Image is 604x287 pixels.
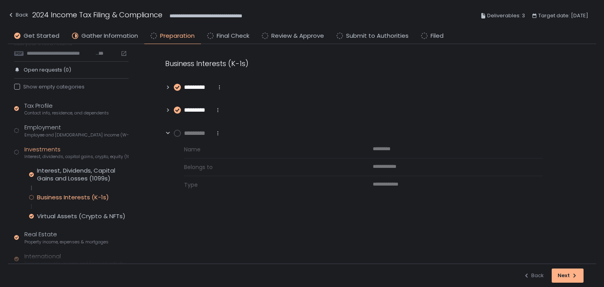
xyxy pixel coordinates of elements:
button: Next [552,269,584,283]
div: Tax Profile [24,101,109,116]
span: Employee and [DEMOGRAPHIC_DATA] income (W-2s) [24,132,129,138]
span: Gather Information [81,31,138,40]
span: Open requests (0) [24,66,71,74]
div: Interest, Dividends, Capital Gains and Losses (1099s) [37,167,129,182]
div: Business Interests (K-1s) [37,193,109,201]
span: Contact info, residence, and dependents [24,110,109,116]
span: Type [184,181,354,189]
div: Back [8,10,28,20]
span: Name [184,145,354,153]
span: Target date: [DATE] [538,11,588,20]
span: Deliverables: 3 [487,11,525,20]
div: Virtual Assets (Crypto & NFTs) [37,212,125,220]
div: Business Interests (K-1s) [165,58,543,69]
div: Real Estate [24,230,109,245]
span: Interest, dividends, capital gains, crypto, equity (1099s, K-1s) [24,154,129,160]
span: Preparation [160,31,195,40]
div: Investments [24,145,129,160]
span: Property income, expenses & mortgages [24,239,109,245]
span: Belongs to [184,163,354,171]
div: International [24,252,124,267]
div: Employment [24,123,129,138]
button: Back [523,269,544,283]
div: Next [558,272,578,279]
div: Back [523,272,544,279]
div: Last year's filed returns [14,40,129,57]
span: Get Started [24,31,59,40]
span: Submit to Authorities [346,31,409,40]
span: Final Check [217,31,249,40]
span: Filed [431,31,444,40]
button: Back [8,9,28,22]
span: Foreign accounts, income, and financial activity [24,261,124,267]
h1: 2024 Income Tax Filing & Compliance [32,9,162,20]
span: Review & Approve [271,31,324,40]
